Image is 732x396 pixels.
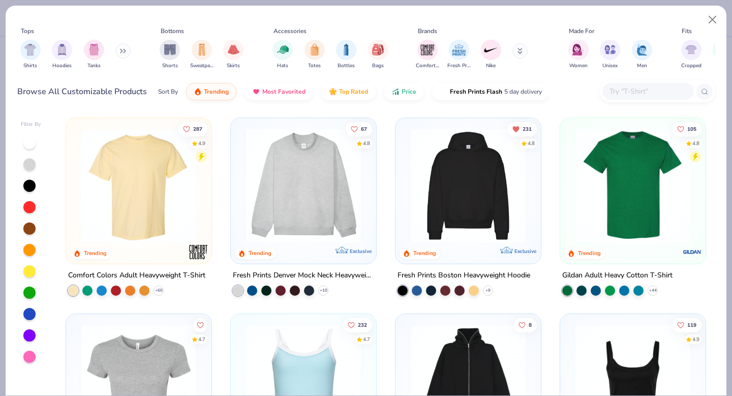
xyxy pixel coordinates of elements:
div: Tops [21,26,34,36]
span: Men [637,62,647,70]
button: Like [672,318,701,332]
div: filter for Men [632,40,652,70]
button: filter button [304,40,325,70]
button: filter button [568,40,589,70]
div: Accessories [273,26,307,36]
div: filter for Shorts [160,40,180,70]
div: filter for Unisex [600,40,620,70]
span: 67 [361,126,367,131]
div: filter for Bags [368,40,388,70]
span: 231 [523,126,532,131]
button: Price [384,83,424,100]
span: 287 [194,126,203,131]
div: 4.7 [199,335,206,343]
button: filter button [272,40,293,70]
div: filter for Totes [304,40,325,70]
img: Comfort Colors Image [420,42,435,58]
button: Like [513,318,537,332]
span: Unisex [602,62,618,70]
span: 119 [687,322,696,327]
div: filter for Hats [272,40,293,70]
img: Bags Image [372,44,383,55]
span: 8 [529,322,532,327]
button: Unlike [507,122,537,136]
img: Shorts Image [164,44,176,55]
img: Gildan logo [682,242,702,262]
img: Comfort Colors logo [188,242,208,262]
div: 4.9 [199,139,206,147]
button: filter button [481,40,501,70]
span: Price [402,88,416,96]
button: Top Rated [321,83,376,100]
input: Try "T-Shirt" [608,86,687,97]
div: 4.8 [692,139,699,147]
div: 4.7 [363,335,370,343]
button: Most Favorited [245,83,313,100]
div: filter for Tanks [84,40,104,70]
div: filter for Bottles [336,40,356,70]
button: filter button [20,40,41,70]
span: Exclusive [514,248,536,254]
div: filter for Cropped [681,40,701,70]
button: filter button [632,40,652,70]
img: TopRated.gif [329,88,337,96]
span: Sweatpants [190,62,213,70]
img: Fresh Prints Image [451,42,467,58]
div: filter for Hoodies [52,40,72,70]
div: filter for Sweatpants [190,40,213,70]
button: Like [178,122,208,136]
span: 105 [687,126,696,131]
button: Like [672,122,701,136]
button: filter button [223,40,243,70]
span: Comfort Colors [416,62,439,70]
div: Comfort Colors Adult Heavyweight T-Shirt [68,269,205,282]
img: most_fav.gif [252,88,260,96]
div: Fresh Prints Boston Heavyweight Hoodie [398,269,530,282]
img: a90f7c54-8796-4cb2-9d6e-4e9644cfe0fe [366,128,491,243]
button: filter button [52,40,72,70]
button: filter button [160,40,180,70]
img: Totes Image [309,44,320,55]
img: Shirts Image [24,44,36,55]
span: Skirts [227,62,240,70]
img: Men Image [636,44,648,55]
div: Sort By [158,87,178,96]
span: Fresh Prints Flash [450,88,502,96]
button: filter button [190,40,213,70]
span: Nike [486,62,496,70]
button: Like [343,318,372,332]
div: filter for Comfort Colors [416,40,439,70]
span: Top Rated [339,88,368,96]
span: Fresh Prints [447,62,471,70]
div: Fits [682,26,692,36]
img: d4a37e75-5f2b-4aef-9a6e-23330c63bbc0 [530,128,655,243]
div: 4.8 [528,139,535,147]
img: 029b8af0-80e6-406f-9fdc-fdf898547912 [76,128,201,243]
span: Bottles [338,62,355,70]
div: Browse All Customizable Products [17,86,147,98]
img: Sweatpants Image [196,44,207,55]
div: Brands [418,26,437,36]
button: filter button [336,40,356,70]
div: 4.9 [692,335,699,343]
span: Trending [204,88,229,96]
img: Tanks Image [88,44,100,55]
button: Trending [186,83,236,100]
div: filter for Women [568,40,589,70]
span: Totes [308,62,321,70]
div: filter for Fresh Prints [447,40,471,70]
img: Cropped Image [685,44,697,55]
span: + 9 [485,288,491,294]
img: 91acfc32-fd48-4d6b-bdad-a4c1a30ac3fc [406,128,531,243]
img: f5d85501-0dbb-4ee4-b115-c08fa3845d83 [241,128,366,243]
button: filter button [368,40,388,70]
span: 5 day delivery [504,86,542,98]
span: + 60 [155,288,163,294]
span: + 10 [320,288,327,294]
span: Cropped [681,62,701,70]
button: Fresh Prints Flash5 day delivery [432,83,550,100]
img: Hoodies Image [56,44,68,55]
div: Fresh Prints Denver Mock Neck Heavyweight Sweatshirt [233,269,374,282]
button: filter button [447,40,471,70]
img: Bottles Image [341,44,352,55]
